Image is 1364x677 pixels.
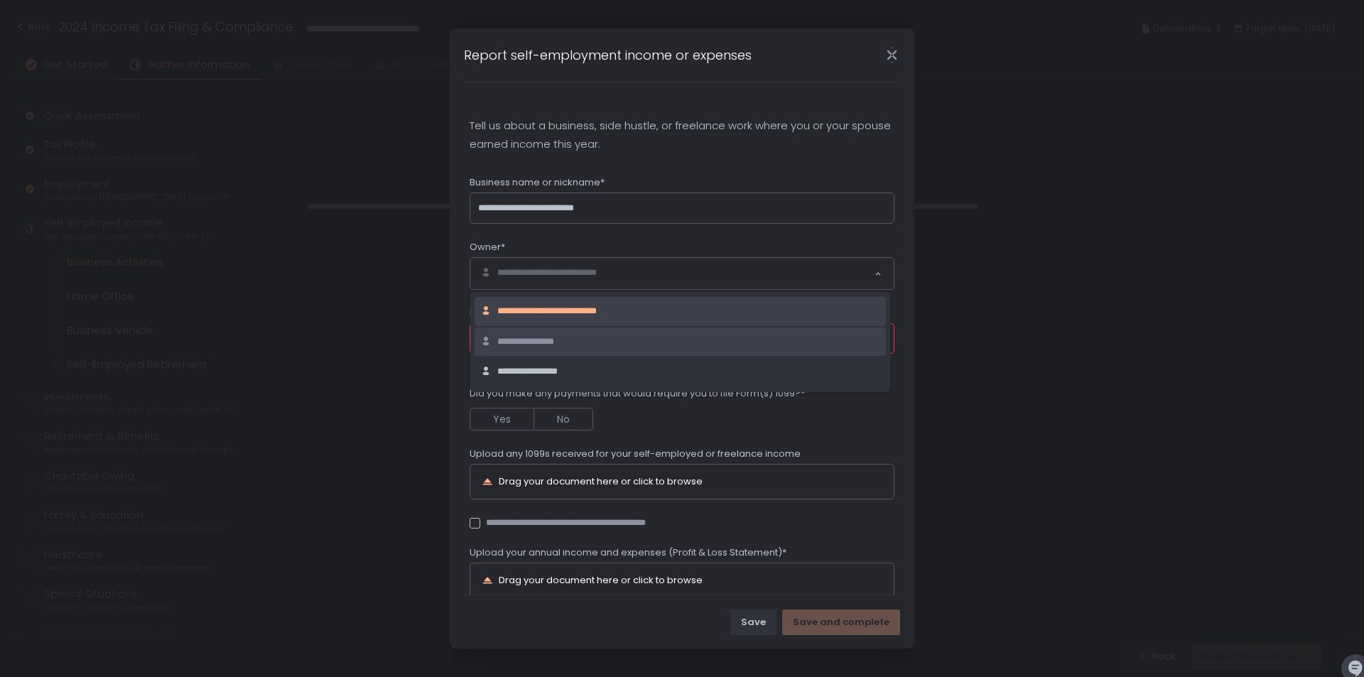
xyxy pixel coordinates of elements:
button: Save [730,610,776,635]
div: Save [741,616,766,629]
div: Drag your document here or click to browse [499,477,703,486]
input: Search for option [480,266,873,281]
span: Business name or nickname* [470,176,605,189]
div: Close [869,47,914,63]
span: Upload your annual income and expenses (Profit & Loss Statement)* [470,546,786,559]
span: Upload any 1099s received for your self-employed or freelance income [470,448,801,460]
div: Search for option [470,258,894,289]
span: Did you make any payments that would require you to file Form(s) 1099?* [470,387,805,400]
span: Business purpose* [470,307,565,320]
div: Drag your document here or click to browse [499,575,703,585]
p: Tell us about a business, side hustle, or freelance work where you or your spouse earned income t... [470,117,894,153]
button: Yes [470,408,534,430]
h1: Report self-employment income or expenses [464,45,752,65]
button: No [534,408,593,430]
span: Owner* [470,241,505,254]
